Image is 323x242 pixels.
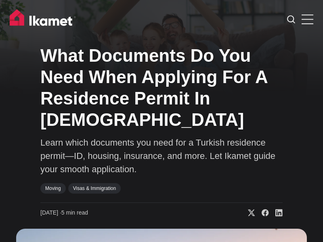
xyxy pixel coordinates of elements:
[40,183,66,194] a: Moving
[40,209,88,217] time: 5 min read
[68,183,121,194] a: Visas & Immigration
[40,209,61,216] span: [DATE] ∙
[40,45,283,130] h1: What Documents Do You Need When Applying For A Residence Permit In [DEMOGRAPHIC_DATA]
[255,209,269,217] a: Share on Facebook
[269,209,283,217] a: Share on Linkedin
[10,9,76,29] img: Ikamet home
[241,209,255,217] a: Share on X
[40,136,283,176] p: Learn which documents you need for a Turkish residence permit—ID, housing, insurance, and more. L...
